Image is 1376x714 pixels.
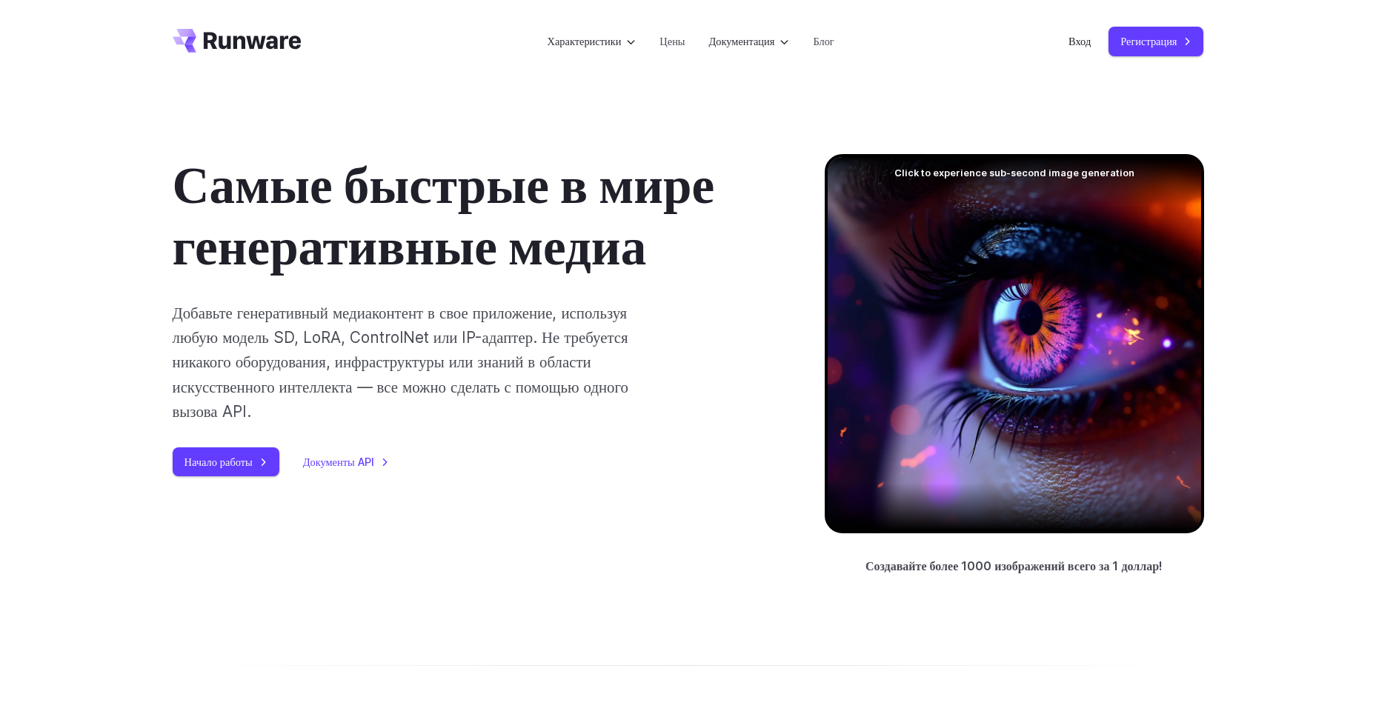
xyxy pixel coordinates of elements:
[1068,33,1091,50] a: Вход
[813,33,834,50] a: Блог
[709,33,790,50] label: Документация
[173,29,302,53] a: Перейти к /
[548,33,637,50] label: Характеристики
[1109,27,1203,56] a: Регистрация
[659,33,685,50] a: Цены
[173,301,657,424] p: Добавьте генеративный медиаконтент в свое приложение, используя любую модель SD, LoRA, ControlNet...
[173,447,279,476] a: Начало работы
[303,453,389,470] a: Документы API
[173,154,777,277] h1: Самые быстрые в мире генеративные медиа
[865,557,1163,576] p: Создавайте более 1000 изображений всего за 1 доллар!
